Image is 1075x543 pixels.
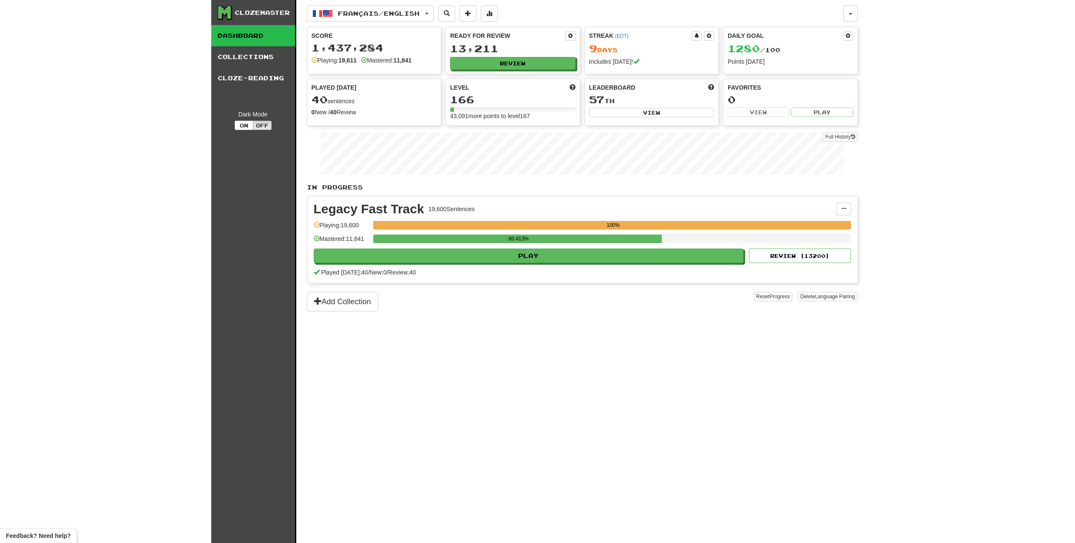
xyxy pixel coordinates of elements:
button: Search sentences [438,6,455,22]
div: th [589,94,715,105]
span: Open feedback widget [6,532,71,540]
div: Playing: [312,56,357,65]
a: Full History [823,132,857,141]
div: Mastered: [361,56,411,65]
span: Score more points to level up [570,83,576,92]
button: Off [253,121,272,130]
div: Daily Goal [728,31,843,41]
strong: 19,611 [338,57,357,64]
div: 19,600 Sentences [428,205,475,213]
p: In Progress [307,183,858,192]
button: View [728,107,789,117]
button: Add sentence to collection [459,6,477,22]
div: Includes [DATE]! [589,57,715,66]
a: Dashboard [211,25,295,46]
span: 57 [589,93,604,105]
div: Score [312,31,437,40]
div: Points [DATE] [728,57,853,66]
div: 166 [450,94,576,105]
span: Review: 40 [388,269,416,276]
span: 40 [312,93,328,105]
button: More stats [481,6,498,22]
button: View [589,108,715,117]
button: Play [314,249,744,263]
span: / [368,269,370,276]
div: Mastered: 11,841 [314,235,369,249]
button: Français/English [307,6,434,22]
div: sentences [312,94,437,105]
span: 9 [589,42,597,54]
div: New / Review [312,108,437,116]
a: Collections [211,46,295,68]
button: On [235,121,253,130]
button: Add Collection [307,292,378,311]
span: Progress [769,294,790,300]
span: / [386,269,388,276]
button: Play [791,107,853,117]
div: 43,091 more points to level 167 [450,112,576,120]
span: New: 0 [370,269,387,276]
div: 0 [728,94,853,105]
span: / 100 [728,46,780,54]
span: Language Pairing [815,294,855,300]
button: ResetProgress [754,292,792,301]
span: 1280 [728,42,760,54]
a: Cloze-Reading [211,68,295,89]
div: 60.413% [376,235,662,243]
div: Favorites [728,83,853,92]
strong: 40 [330,109,337,116]
div: Dark Mode [218,110,289,119]
div: Ready for Review [450,31,565,40]
div: 100% [376,221,851,229]
button: DeleteLanguage Pairing [798,292,858,301]
span: Français / English [338,10,420,17]
button: Review [450,57,576,70]
strong: 11,841 [393,57,411,64]
div: Legacy Fast Track [314,203,424,215]
span: This week in points, UTC [708,83,714,92]
span: Level [450,83,469,92]
div: Streak [589,31,692,40]
div: 1,437,284 [312,42,437,53]
div: Day s [589,43,715,54]
div: Clozemaster [235,8,290,17]
div: Playing: 19,600 [314,221,369,235]
strong: 0 [312,109,315,116]
a: (EDT) [615,33,629,39]
div: 13,211 [450,43,576,54]
span: Played [DATE] [312,83,357,92]
button: Review (13200) [749,249,851,263]
span: Played [DATE]: 40 [321,269,368,276]
span: Leaderboard [589,83,635,92]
